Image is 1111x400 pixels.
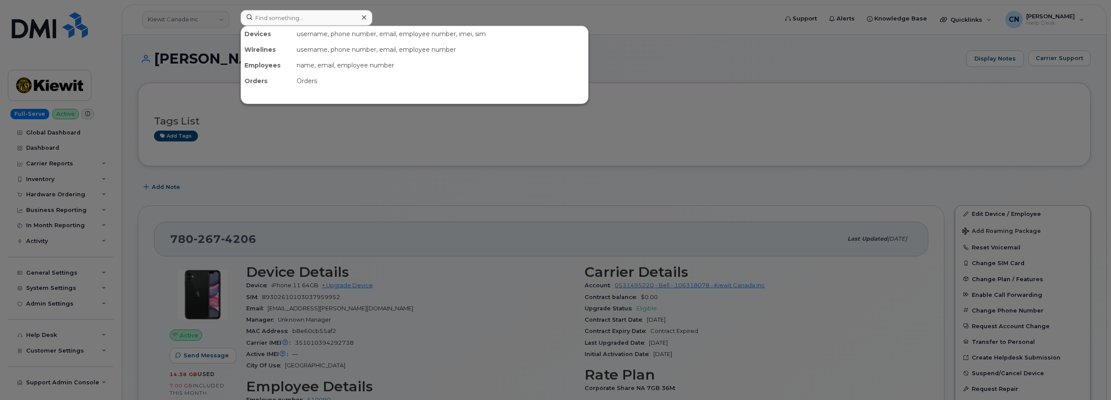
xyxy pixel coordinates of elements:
[293,26,588,42] div: username, phone number, email, employee number, imei, sim
[241,73,293,89] div: Orders
[293,57,588,73] div: name, email, employee number
[293,42,588,57] div: username, phone number, email, employee number
[241,26,293,42] div: Devices
[1073,362,1104,393] iframe: Messenger Launcher
[241,42,293,57] div: Wirelines
[293,73,588,89] div: Orders
[241,57,293,73] div: Employees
